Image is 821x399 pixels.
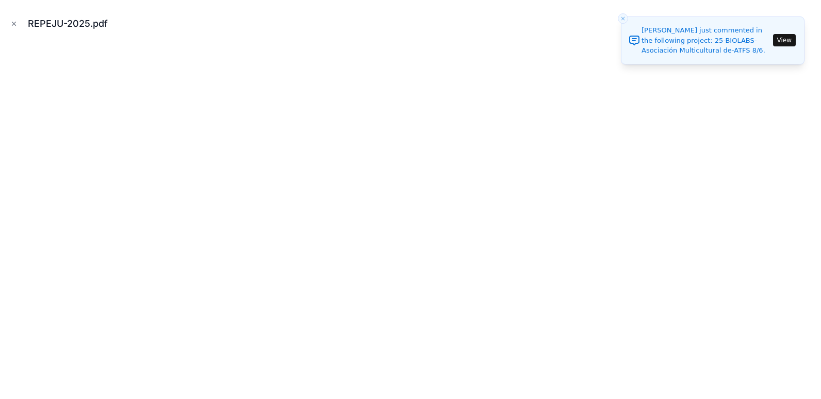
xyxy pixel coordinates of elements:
iframe: pdf-iframe [8,43,813,391]
button: View [773,34,796,46]
div: [PERSON_NAME] just commented in the following project: 25-BIOLABS-Asociación Multicultural de-ATF... [642,25,770,56]
div: REPEJU-2025.pdf [28,16,116,31]
button: Close modal [8,18,20,29]
button: Close toast [618,13,628,24]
